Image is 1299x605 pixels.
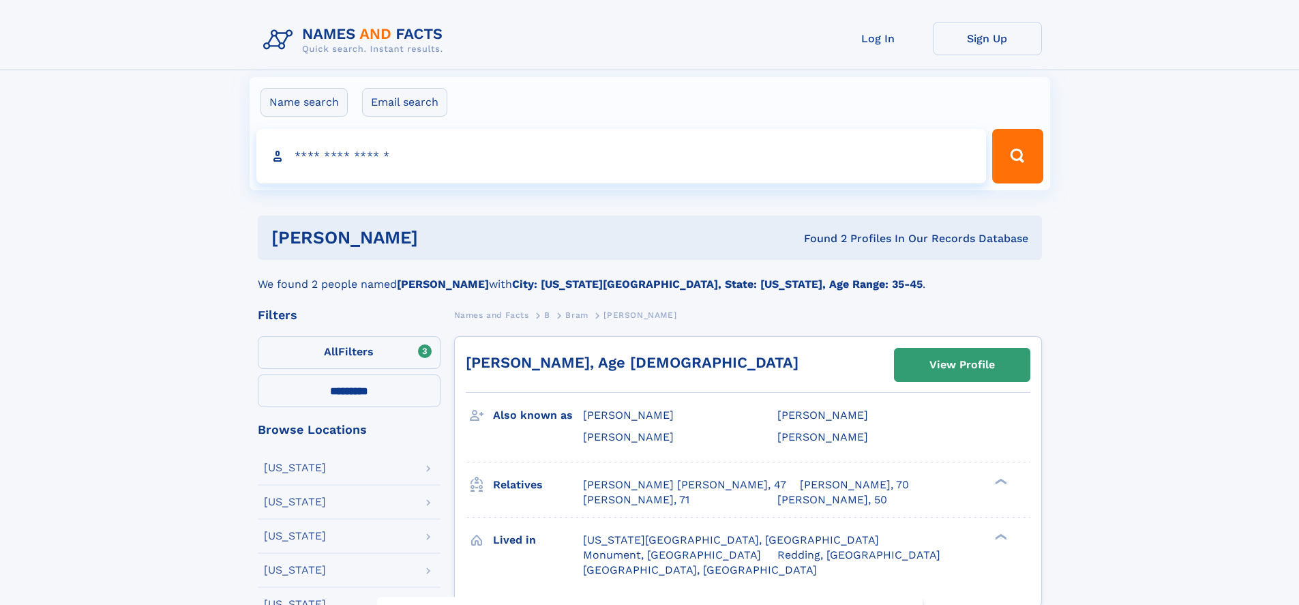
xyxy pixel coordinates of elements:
[264,462,326,473] div: [US_STATE]
[583,409,674,422] span: [PERSON_NAME]
[264,531,326,542] div: [US_STATE]
[929,349,995,381] div: View Profile
[777,409,868,422] span: [PERSON_NAME]
[493,473,583,497] h3: Relatives
[824,22,933,55] a: Log In
[777,548,940,561] span: Redding, [GEOGRAPHIC_DATA]
[493,529,583,552] h3: Lived in
[777,430,868,443] span: [PERSON_NAME]
[258,260,1042,293] div: We found 2 people named with .
[544,310,550,320] span: B
[324,345,338,358] span: All
[264,565,326,576] div: [US_STATE]
[583,563,817,576] span: [GEOGRAPHIC_DATA], [GEOGRAPHIC_DATA]
[583,492,689,507] a: [PERSON_NAME], 71
[258,424,441,436] div: Browse Locations
[362,88,447,117] label: Email search
[800,477,909,492] a: [PERSON_NAME], 70
[565,310,588,320] span: Bram
[565,306,588,323] a: Bram
[992,129,1043,183] button: Search Button
[258,336,441,369] label: Filters
[583,430,674,443] span: [PERSON_NAME]
[895,349,1030,381] a: View Profile
[603,310,676,320] span: [PERSON_NAME]
[991,532,1008,541] div: ❯
[933,22,1042,55] a: Sign Up
[777,492,887,507] a: [PERSON_NAME], 50
[271,229,611,246] h1: [PERSON_NAME]
[258,309,441,321] div: Filters
[583,548,761,561] span: Monument, [GEOGRAPHIC_DATA]
[991,477,1008,486] div: ❯
[454,306,529,323] a: Names and Facts
[466,354,798,371] a: [PERSON_NAME], Age [DEMOGRAPHIC_DATA]
[583,533,879,546] span: [US_STATE][GEOGRAPHIC_DATA], [GEOGRAPHIC_DATA]
[611,231,1028,246] div: Found 2 Profiles In Our Records Database
[512,278,923,291] b: City: [US_STATE][GEOGRAPHIC_DATA], State: [US_STATE], Age Range: 35-45
[397,278,489,291] b: [PERSON_NAME]
[258,22,454,59] img: Logo Names and Facts
[493,404,583,427] h3: Also known as
[264,497,326,507] div: [US_STATE]
[260,88,348,117] label: Name search
[544,306,550,323] a: B
[256,129,987,183] input: search input
[583,477,786,492] a: [PERSON_NAME] [PERSON_NAME], 47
